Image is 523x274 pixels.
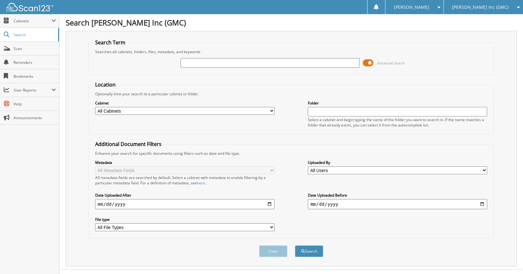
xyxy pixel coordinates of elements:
div: Enhance your search for specific documents using filters such as date and file type. [92,151,490,156]
span: Reminders [14,60,56,65]
h1: Search [PERSON_NAME] Inc (GMC) [66,17,517,28]
label: File type [95,217,275,222]
button: Search [295,245,323,257]
span: Search [14,32,55,37]
legend: Location [92,81,119,88]
input: end [308,199,487,209]
label: Uploaded By [308,160,487,165]
a: here [197,180,205,186]
label: Date Uploaded Before [308,193,487,198]
label: Folder [308,100,487,106]
span: Help [14,101,56,107]
div: Searches all cabinets, folders, files, metadata, and keywords [92,49,490,54]
span: Advanced Search [377,61,405,65]
legend: Search Term [92,39,128,46]
span: Bookmarks [14,74,56,79]
span: Scan [14,46,56,51]
label: Metadata [95,160,275,165]
span: User Reports [14,87,52,93]
span: [PERSON_NAME] Inc (GMC) [452,5,509,9]
label: Date Uploaded After [95,193,275,198]
button: Clear [259,245,287,257]
span: Announcements [14,115,56,120]
div: All metadata fields are searched by default. Select a cabinet with metadata to enable filtering b... [95,175,275,186]
span: [PERSON_NAME] [394,5,429,9]
label: Cabinet [95,100,275,106]
div: Select a cabinet and begin typing the name of the folder you want to search in. If the name match... [308,117,487,128]
input: start [95,199,275,209]
span: Cabinets [14,18,52,24]
img: scan123-logo-white.svg [6,3,53,11]
legend: Additional Document Filters [92,141,165,148]
div: Optionally limit your search to a particular cabinet or folder [92,91,490,97]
